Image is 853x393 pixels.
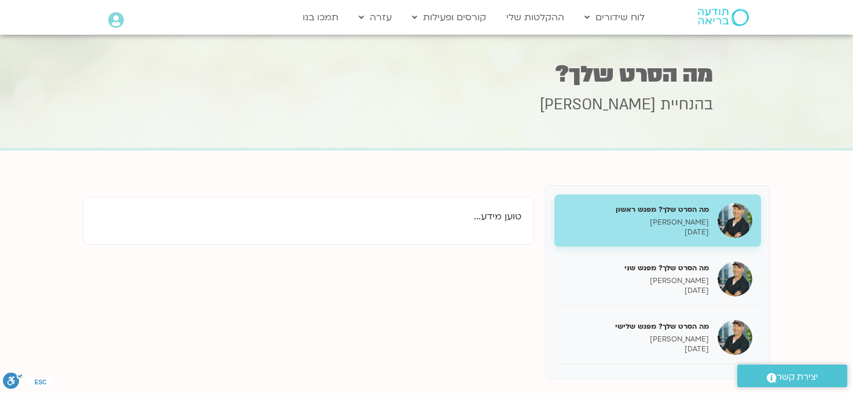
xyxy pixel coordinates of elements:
[660,94,713,115] span: בהנחיית
[297,6,344,28] a: תמכו בנו
[579,6,650,28] a: לוח שידורים
[563,204,709,215] h5: מה הסרט שלך? מפגש ראשון
[718,262,752,296] img: מה הסרט שלך? מפגש שני
[737,365,847,387] a: יצירת קשר
[353,6,398,28] a: עזרה
[563,263,709,273] h5: מה הסרט שלך? מפגש שני
[563,335,709,344] p: [PERSON_NAME]
[563,218,709,227] p: [PERSON_NAME]
[563,344,709,354] p: [DATE]
[777,369,818,385] span: יצירת קשר
[406,6,492,28] a: קורסים ופעילות
[718,320,752,355] img: מה הסרט שלך? מפגש שלישי
[718,203,752,238] img: מה הסרט שלך? מפגש ראשון
[563,321,709,332] h5: מה הסרט שלך? מפגש שלישי
[698,9,749,26] img: תודעה בריאה
[140,63,713,86] h1: מה הסרט שלך?
[563,276,709,286] p: [PERSON_NAME]
[95,209,521,225] p: טוען מידע...
[563,227,709,237] p: [DATE]
[563,286,709,296] p: [DATE]
[501,6,570,28] a: ההקלטות שלי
